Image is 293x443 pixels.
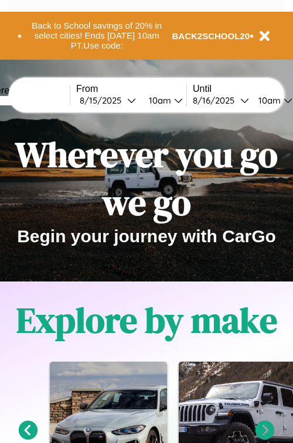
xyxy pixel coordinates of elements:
b: BACK2SCHOOL20 [172,31,250,41]
div: 10am [143,95,174,106]
div: 8 / 16 / 2025 [193,95,240,106]
h1: Explore by make [16,296,277,344]
div: 10am [253,95,284,106]
button: Back to School savings of 20% in select cities! Ends [DATE] 10am PT.Use code: [22,18,172,54]
label: From [76,84,186,94]
button: 8/15/2025 [76,94,139,107]
div: 8 / 15 / 2025 [80,95,127,106]
button: 10am [139,94,186,107]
